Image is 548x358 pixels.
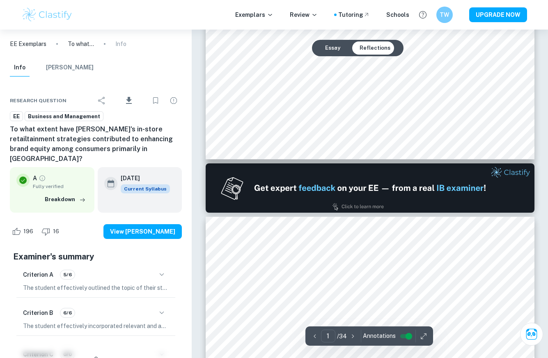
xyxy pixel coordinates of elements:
[25,112,103,121] span: Business and Management
[23,270,53,279] h6: Criterion A
[48,227,64,236] span: 16
[353,41,397,55] button: Reflections
[10,112,23,121] span: EE
[23,308,53,317] h6: Criterion B
[363,332,396,340] span: Annotations
[10,59,30,77] button: Info
[416,8,430,22] button: Help and Feedback
[10,97,66,104] span: Research question
[121,184,170,193] span: Current Syllabus
[386,10,409,19] a: Schools
[13,250,179,263] h5: Examiner's summary
[10,111,23,122] a: EE
[21,7,73,23] img: Clastify logo
[469,7,527,22] button: UPGRADE NOW
[235,10,273,19] p: Exemplars
[103,224,182,239] button: View [PERSON_NAME]
[337,332,347,341] p: / 34
[33,183,88,190] span: Fully verified
[60,309,75,317] span: 6/6
[19,227,38,236] span: 196
[10,124,182,164] h6: To what extent have [PERSON_NAME]'s in-store retailtainment strategies contributed to enhancing b...
[60,271,75,278] span: 5/6
[46,59,94,77] button: [PERSON_NAME]
[33,174,37,183] p: A
[436,7,453,23] button: TW
[319,41,347,55] button: Essay
[10,39,46,48] a: EE Exemplars
[10,225,38,238] div: Like
[520,323,543,346] button: Ask Clai
[68,39,94,48] p: To what extent have [PERSON_NAME]'s in-store retailtainment strategies contributed to enhancing b...
[121,184,170,193] div: This exemplar is based on the current syllabus. Feel free to refer to it for inspiration/ideas wh...
[23,283,169,292] p: The student effectively outlined the topic of their study at the beginning of the essay, clearly ...
[43,193,88,206] button: Breakdown
[338,10,370,19] a: Tutoring
[165,92,182,109] div: Report issue
[440,10,449,19] h6: TW
[206,163,534,213] img: Ad
[23,321,169,330] p: The student effectively incorporated relevant and appropriate source material throughout the essa...
[147,92,164,109] div: Bookmark
[39,174,46,182] a: Grade fully verified
[121,174,163,183] h6: [DATE]
[94,92,110,109] div: Share
[39,225,64,238] div: Dislike
[115,39,126,48] p: Info
[25,111,103,122] a: Business and Management
[112,90,146,111] div: Download
[290,10,318,19] p: Review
